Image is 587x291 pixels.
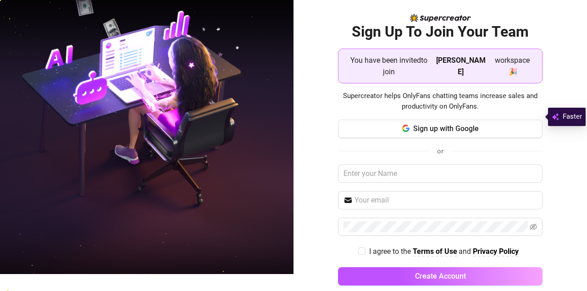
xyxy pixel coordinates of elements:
button: Create Account [338,267,543,286]
span: or [437,147,443,155]
strong: [PERSON_NAME] [436,56,486,76]
strong: Privacy Policy [473,247,519,256]
span: workspace 🎉 [489,55,535,77]
img: logo-BBDzfeDw.svg [410,14,471,22]
button: Sign up with Google [338,120,543,138]
span: You have been invited to join [346,55,432,77]
span: eye-invisible [530,223,537,231]
a: Privacy Policy [473,247,519,257]
strong: Terms of Use [413,247,457,256]
h2: Sign Up To Join Your Team [338,22,543,41]
img: svg%3e [552,111,559,122]
span: Sign up with Google [413,124,479,133]
span: Supercreator helps OnlyFans chatting teams increase sales and productivity on OnlyFans. [338,91,543,112]
a: Terms of Use [413,247,457,257]
input: Enter your Name [338,165,543,183]
span: Create Account [415,272,466,280]
span: and [459,247,473,256]
input: Your email [354,195,537,206]
span: Faster [563,111,582,122]
span: I agree to the [369,247,413,256]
